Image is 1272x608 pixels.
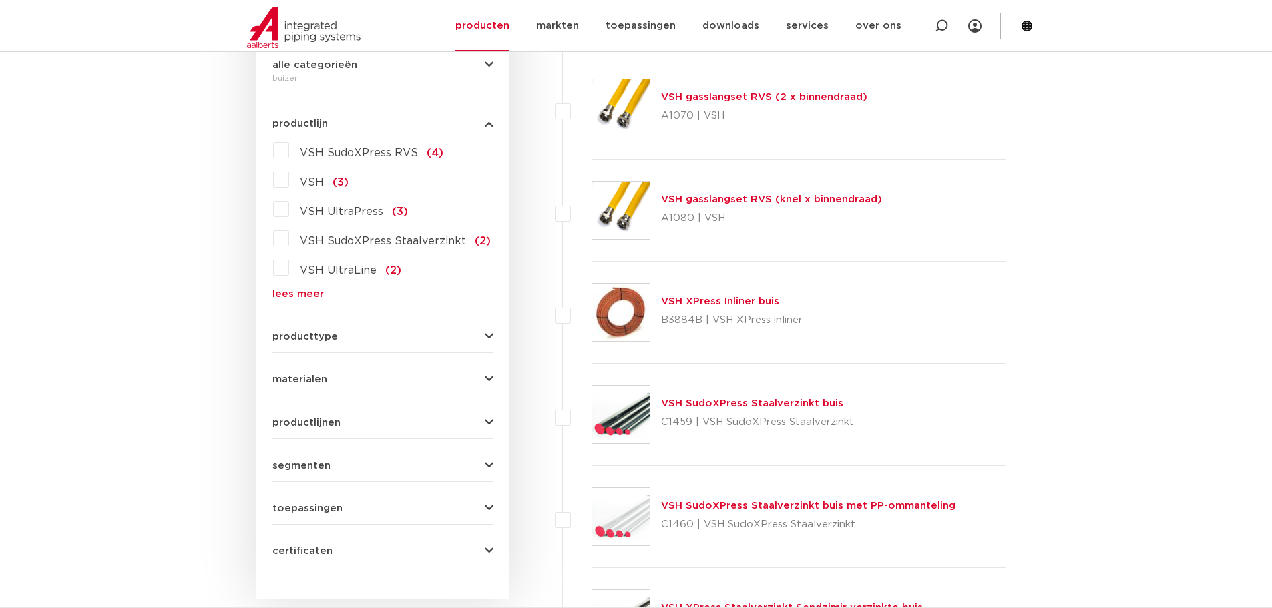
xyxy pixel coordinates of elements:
[333,177,349,188] span: (3)
[272,70,493,86] div: buizen
[661,412,854,433] p: C1459 | VSH SudoXPress Staalverzinkt
[272,60,493,70] button: alle categorieën
[661,92,867,102] a: VSH gasslangset RVS (2 x binnendraad)
[661,310,803,331] p: B3884B | VSH XPress inliner
[592,488,650,545] img: Thumbnail for VSH SudoXPress Staalverzinkt buis met PP-ommanteling
[272,418,341,428] span: productlijnen
[661,296,779,306] a: VSH XPress Inliner buis
[592,182,650,239] img: Thumbnail for VSH gasslangset RVS (knel x binnendraad)
[272,119,493,129] button: productlijn
[661,105,867,127] p: A1070 | VSH
[272,374,327,384] span: materialen
[272,374,493,384] button: materialen
[592,284,650,341] img: Thumbnail for VSH XPress Inliner buis
[300,265,377,276] span: VSH UltraLine
[592,386,650,443] img: Thumbnail for VSH SudoXPress Staalverzinkt buis
[592,79,650,137] img: Thumbnail for VSH gasslangset RVS (2 x binnendraad)
[272,503,343,513] span: toepassingen
[272,546,493,556] button: certificaten
[272,418,493,428] button: productlijnen
[272,461,493,471] button: segmenten
[661,194,882,204] a: VSH gasslangset RVS (knel x binnendraad)
[385,265,401,276] span: (2)
[272,60,357,70] span: alle categorieën
[300,147,418,158] span: VSH SudoXPress RVS
[300,236,466,246] span: VSH SudoXPress Staalverzinkt
[272,119,328,129] span: productlijn
[272,503,493,513] button: toepassingen
[272,289,493,299] a: lees meer
[272,461,331,471] span: segmenten
[661,514,956,535] p: C1460 | VSH SudoXPress Staalverzinkt
[272,332,338,342] span: producttype
[300,206,383,217] span: VSH UltraPress
[272,546,333,556] span: certificaten
[392,206,408,217] span: (3)
[661,398,843,408] a: VSH SudoXPress Staalverzinkt buis
[661,501,956,511] a: VSH SudoXPress Staalverzinkt buis met PP-ommanteling
[475,236,491,246] span: (2)
[300,177,324,188] span: VSH
[427,147,443,158] span: (4)
[661,208,882,229] p: A1080 | VSH
[272,332,493,342] button: producttype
